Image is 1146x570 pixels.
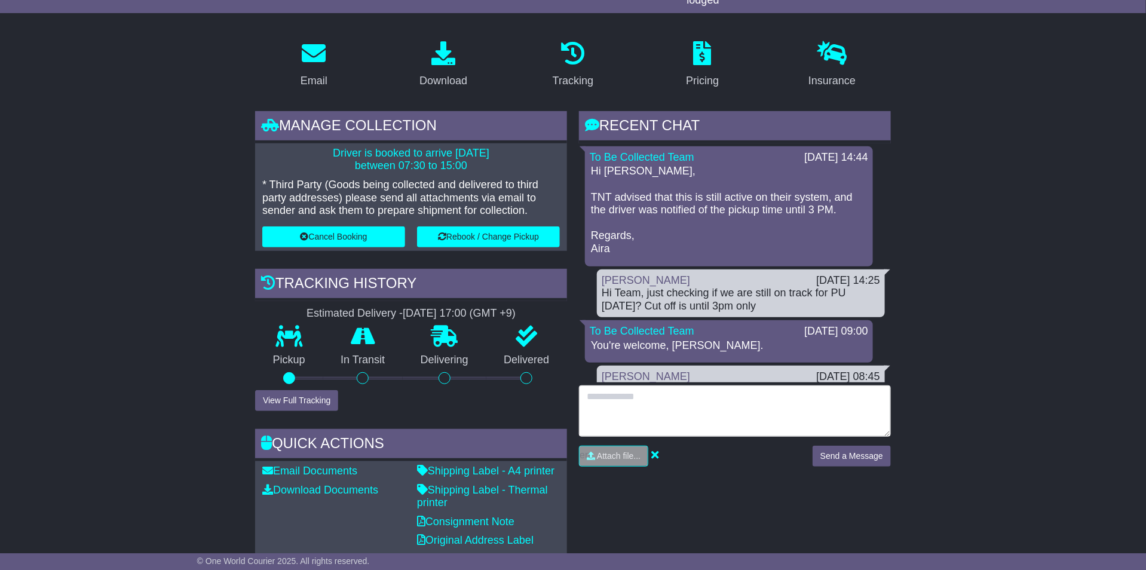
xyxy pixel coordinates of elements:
[591,339,867,353] p: You're welcome, [PERSON_NAME].
[255,429,567,461] div: Quick Actions
[417,484,548,509] a: Shipping Label - Thermal printer
[255,269,567,301] div: Tracking history
[255,354,323,367] p: Pickup
[804,151,868,164] div: [DATE] 14:44
[419,73,467,89] div: Download
[545,37,601,93] a: Tracking
[262,465,357,477] a: Email Documents
[262,226,405,247] button: Cancel Booking
[602,287,880,312] div: Hi Team, just checking if we are still on track for PU [DATE]? Cut off is until 3pm only
[412,37,475,93] a: Download
[255,307,567,320] div: Estimated Delivery -
[813,446,891,467] button: Send a Message
[808,73,856,89] div: Insurance
[403,354,486,367] p: Delivering
[804,325,868,338] div: [DATE] 09:00
[255,390,338,411] button: View Full Tracking
[590,325,694,337] a: To Be Collected Team
[602,274,690,286] a: [PERSON_NAME]
[816,370,880,384] div: [DATE] 08:45
[590,151,694,163] a: To Be Collected Team
[417,465,554,477] a: Shipping Label - A4 printer
[262,484,378,496] a: Download Documents
[323,354,403,367] p: In Transit
[262,179,560,217] p: * Third Party (Goods being collected and delivered to third party addresses) please send all atta...
[403,307,516,320] div: [DATE] 17:00 (GMT +9)
[816,274,880,287] div: [DATE] 14:25
[801,37,863,93] a: Insurance
[486,354,568,367] p: Delivered
[417,516,514,528] a: Consignment Note
[293,37,335,93] a: Email
[417,226,560,247] button: Rebook / Change Pickup
[591,165,867,255] p: Hi [PERSON_NAME], TNT advised that this is still active on their system, and the driver was notif...
[553,73,593,89] div: Tracking
[579,111,891,143] div: RECENT CHAT
[686,73,719,89] div: Pricing
[255,111,567,143] div: Manage collection
[678,37,727,93] a: Pricing
[301,73,327,89] div: Email
[602,370,690,382] a: [PERSON_NAME]
[262,147,560,173] p: Driver is booked to arrive [DATE] between 07:30 to 15:00
[197,556,370,566] span: © One World Courier 2025. All rights reserved.
[417,534,534,546] a: Original Address Label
